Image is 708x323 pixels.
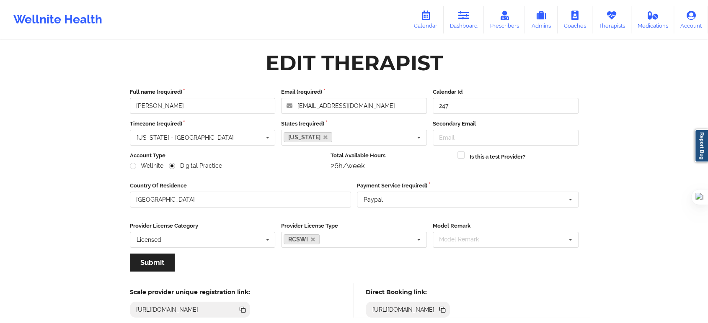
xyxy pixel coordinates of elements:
[695,129,708,162] a: Report Bug
[408,6,444,33] a: Calendar
[266,50,443,76] div: Edit Therapist
[631,6,674,33] a: Medications
[130,288,250,296] h5: Scale provider unique registration link:
[281,120,427,128] label: States (required)
[130,120,276,128] label: Timezone (required)
[433,130,579,146] input: Email
[284,132,332,142] a: [US_STATE]
[284,234,320,244] a: RCSWI
[130,162,163,169] label: Wellnite
[433,120,579,128] label: Secondary Email
[281,98,427,114] input: Email address
[525,6,558,33] a: Admins
[437,235,491,244] div: Model Remark
[433,98,579,114] input: Calendar Id
[137,237,161,243] div: Licensed
[433,222,579,230] label: Model Remark
[444,6,484,33] a: Dashboard
[357,182,579,190] label: Payment Service (required)
[484,6,525,33] a: Prescribers
[470,153,525,161] label: Is this a test Provider?
[364,197,383,203] div: Paypal
[281,88,427,96] label: Email (required)
[130,222,276,230] label: Provider License Category
[130,98,276,114] input: Full name
[331,151,452,160] label: Total Available Hours
[133,305,202,314] div: [URL][DOMAIN_NAME]
[281,222,427,230] label: Provider License Type
[674,6,708,33] a: Account
[369,305,438,314] div: [URL][DOMAIN_NAME]
[169,162,222,169] label: Digital Practice
[137,135,234,141] div: [US_STATE] - [GEOGRAPHIC_DATA]
[130,88,276,96] label: Full name (required)
[130,182,351,190] label: Country Of Residence
[331,161,452,170] div: 26h/week
[130,254,175,272] button: Submit
[130,151,325,160] label: Account Type
[366,288,450,296] h5: Direct Booking link:
[433,88,579,96] label: Calendar Id
[558,6,592,33] a: Coaches
[592,6,631,33] a: Therapists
